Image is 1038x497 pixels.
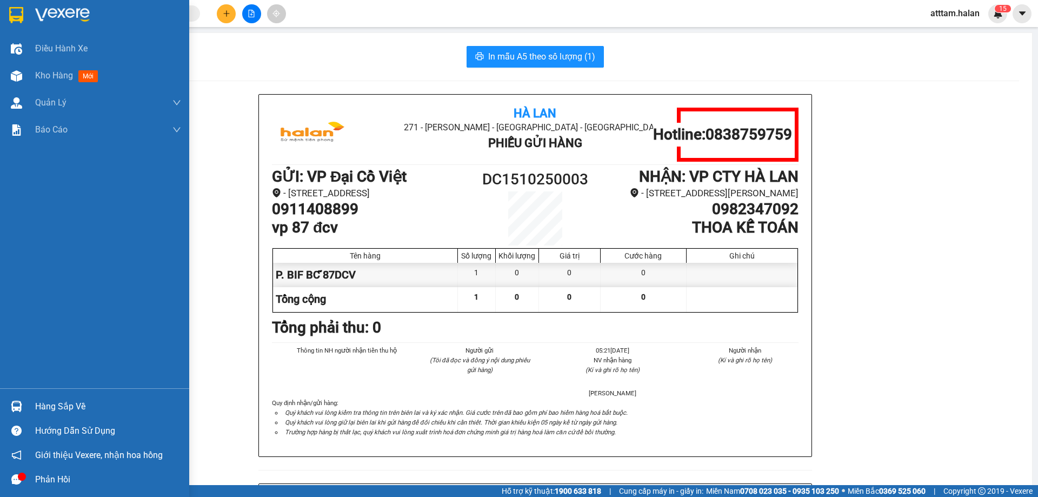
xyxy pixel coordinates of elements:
[35,399,181,415] div: Hàng sắp về
[559,355,666,365] li: NV nhận hàng
[272,188,281,197] span: environment
[272,200,469,218] h1: 0911408899
[601,263,687,287] div: 0
[223,10,230,17] span: plus
[488,50,595,63] span: In mẫu A5 theo số lượng (1)
[601,218,799,237] h1: THOA KẾ TOÁN
[995,5,1011,12] sup: 15
[272,168,407,185] b: GỬI : VP Đại Cồ Việt
[272,108,353,162] img: logo.jpg
[35,448,163,462] span: Giới thiệu Vexere, nhận hoa hồng
[35,96,66,109] span: Quản Lý
[248,10,255,17] span: file-add
[740,487,839,495] strong: 0708 023 035 - 0935 103 250
[609,485,611,497] span: |
[653,125,792,144] h1: Hotline: 0838759759
[11,450,22,460] span: notification
[272,398,799,437] div: Quy định nhận/gửi hàng :
[496,263,539,287] div: 0
[11,70,22,82] img: warehouse-icon
[498,251,536,260] div: Khối lượng
[276,251,455,260] div: Tên hàng
[1003,5,1007,12] span: 5
[272,218,469,237] h1: vp 87 đcv
[285,409,628,416] i: Quý khách vui lòng kiểm tra thông tin trên biên lai và ký xác nhận. Giá cước trên đã bao gồm phí ...
[461,251,493,260] div: Số lượng
[35,423,181,439] div: Hướng dẫn sử dụng
[272,319,381,336] b: Tổng phải thu: 0
[559,346,666,355] li: 05:21[DATE]
[567,293,571,301] span: 0
[78,70,98,82] span: mới
[539,263,601,287] div: 0
[276,293,326,306] span: Tổng cộng
[639,168,799,185] b: NHẬN : VP CTY HÀ LAN
[467,46,604,68] button: printerIn mẫu A5 theo số lượng (1)
[475,52,484,62] span: printer
[619,485,703,497] span: Cung cấp máy in - giấy in:
[273,263,458,287] div: P. BIF BC ́̃87DCV
[922,6,988,20] span: atttam.halan
[978,487,986,495] span: copyright
[502,485,601,497] span: Hỗ trợ kỹ thuật:
[11,426,22,436] span: question-circle
[718,356,772,364] i: (Kí và ghi rõ họ tên)
[294,346,401,355] li: Thông tin NH người nhận tiền thu hộ
[999,5,1003,12] span: 1
[934,485,935,497] span: |
[172,98,181,107] span: down
[514,107,556,120] b: Hà Lan
[11,43,22,55] img: warehouse-icon
[285,428,616,436] i: Trường hợp hàng bị thất lạc, quý khách vui lòng xuất trình hoá đơn chứng minh giá trị hàng hoá là...
[689,251,795,260] div: Ghi chú
[559,388,666,398] li: [PERSON_NAME]
[603,251,683,260] div: Cước hàng
[469,168,601,191] h1: DC1510250003
[692,346,799,355] li: Người nhận
[848,485,926,497] span: Miền Bắc
[488,136,582,150] b: Phiếu Gửi Hàng
[217,4,236,23] button: plus
[360,121,710,134] li: 271 - [PERSON_NAME] - [GEOGRAPHIC_DATA] - [GEOGRAPHIC_DATA]
[1017,9,1027,18] span: caret-down
[630,188,639,197] span: environment
[11,124,22,136] img: solution-icon
[35,123,68,136] span: Báo cáo
[11,97,22,109] img: warehouse-icon
[555,487,601,495] strong: 1900 633 818
[430,356,530,374] i: (Tôi đã đọc và đồng ý nội dung phiếu gửi hàng)
[515,293,519,301] span: 0
[474,293,478,301] span: 1
[1013,4,1032,23] button: caret-down
[9,7,23,23] img: logo-vxr
[267,4,286,23] button: aim
[35,42,88,55] span: Điều hành xe
[601,200,799,218] h1: 0982347092
[285,419,617,426] i: Quý khách vui lòng giữ lại biên lai khi gửi hàng để đối chiếu khi cần thiết. Thời gian khiếu kiện...
[172,125,181,134] span: down
[11,474,22,485] span: message
[706,485,839,497] span: Miền Nam
[993,9,1003,18] img: icon-new-feature
[542,251,597,260] div: Giá trị
[35,70,73,81] span: Kho hàng
[879,487,926,495] strong: 0369 525 060
[585,366,640,374] i: (Kí và ghi rõ họ tên)
[427,346,534,355] li: Người gửi
[272,10,280,17] span: aim
[641,293,646,301] span: 0
[272,186,469,201] li: - [STREET_ADDRESS]
[11,401,22,412] img: warehouse-icon
[601,186,799,201] li: - [STREET_ADDRESS][PERSON_NAME]
[458,263,496,287] div: 1
[35,472,181,488] div: Phản hồi
[842,489,845,493] span: ⚪️
[242,4,261,23] button: file-add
